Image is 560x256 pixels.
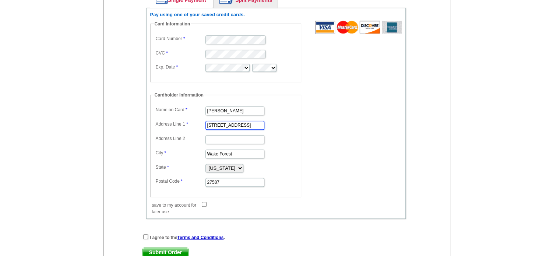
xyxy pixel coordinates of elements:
[156,64,205,70] label: Exp. Date
[156,50,205,56] label: CVC
[154,92,204,98] legend: Cardholder Information
[156,150,205,156] label: City
[177,235,224,240] a: Terms and Conditions
[156,35,205,42] label: Card Number
[156,135,205,142] label: Address Line 2
[150,12,402,18] h6: Pay using one of your saved credit cards.
[315,21,402,34] img: acceptedCards.gif
[156,164,205,171] label: State
[156,178,205,185] label: Postal Code
[152,202,201,215] label: save to my account for later use
[413,85,560,256] iframe: LiveChat chat widget
[154,21,191,27] legend: Card Information
[150,235,225,240] strong: I agree to the .
[156,106,205,113] label: Name on Card
[156,121,205,127] label: Address Line 1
